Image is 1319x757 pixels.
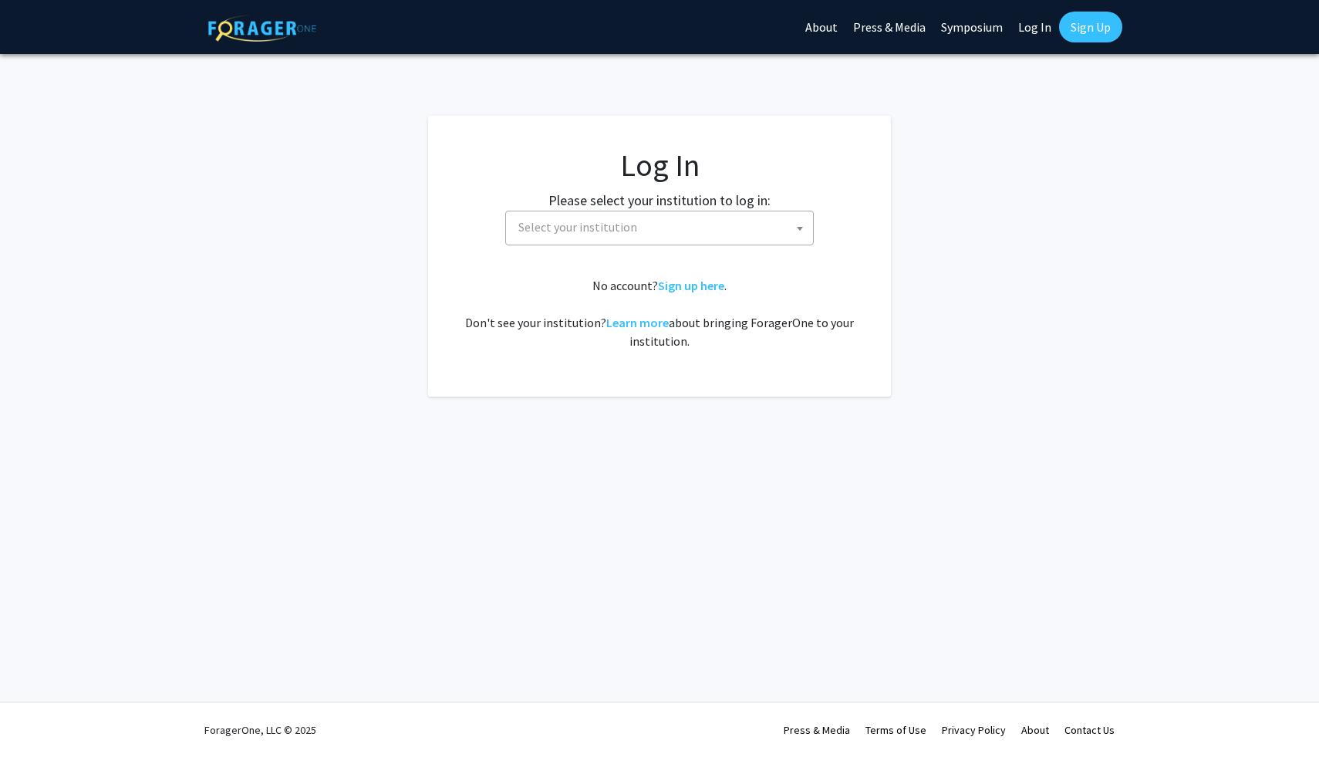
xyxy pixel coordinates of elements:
[658,278,724,293] a: Sign up here
[518,219,637,235] span: Select your institution
[208,15,316,42] img: ForagerOne Logo
[606,315,669,330] a: Learn more about bringing ForagerOne to your institution
[865,723,926,737] a: Terms of Use
[204,703,316,757] div: ForagerOne, LLC © 2025
[784,723,850,737] a: Press & Media
[459,147,860,184] h1: Log In
[942,723,1006,737] a: Privacy Policy
[548,190,771,211] label: Please select your institution to log in:
[1059,12,1122,42] a: Sign Up
[1021,723,1049,737] a: About
[459,276,860,350] div: No account? . Don't see your institution? about bringing ForagerOne to your institution.
[505,211,814,245] span: Select your institution
[512,211,813,243] span: Select your institution
[1064,723,1115,737] a: Contact Us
